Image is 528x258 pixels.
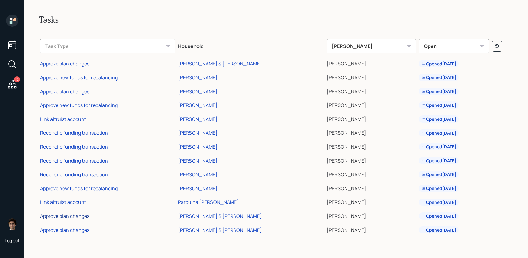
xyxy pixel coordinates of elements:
div: [PERSON_NAME] [327,39,416,53]
td: [PERSON_NAME] [325,111,418,125]
div: Approve new funds for rebalancing [40,74,118,81]
div: Opened [DATE] [421,199,456,205]
div: Opened [DATE] [421,74,456,81]
div: Reconcile funding transaction [40,129,108,136]
td: [PERSON_NAME] [325,153,418,167]
td: [PERSON_NAME] [325,139,418,153]
div: Link altruist account [40,199,86,205]
div: Open [419,39,489,53]
div: Reconcile funding transaction [40,171,108,178]
div: Opened [DATE] [421,116,456,122]
div: Opened [DATE] [421,130,456,136]
div: Reconcile funding transaction [40,143,108,150]
div: 12 [14,76,20,82]
td: [PERSON_NAME] [325,70,418,84]
td: [PERSON_NAME] [325,208,418,222]
div: [PERSON_NAME] & [PERSON_NAME] [178,213,262,219]
div: [PERSON_NAME] & [PERSON_NAME] [178,227,262,233]
div: [PERSON_NAME] [178,102,217,108]
div: [PERSON_NAME] [178,185,217,192]
td: [PERSON_NAME] [325,84,418,98]
div: Reconcile funding transaction [40,157,108,164]
div: Opened [DATE] [421,158,456,164]
td: [PERSON_NAME] [325,222,418,236]
td: [PERSON_NAME] [325,167,418,181]
td: [PERSON_NAME] [325,125,418,139]
div: Opened [DATE] [421,102,456,108]
div: [PERSON_NAME] [178,116,217,122]
div: Approve new funds for rebalancing [40,102,118,108]
div: Opened [DATE] [421,227,456,233]
div: [PERSON_NAME] [178,157,217,164]
div: [PERSON_NAME] [178,129,217,136]
td: [PERSON_NAME] [325,97,418,111]
div: Parquina [PERSON_NAME] [178,199,239,205]
th: Household [177,35,325,56]
div: [PERSON_NAME] [178,143,217,150]
h2: Tasks [39,15,513,25]
div: Link altruist account [40,116,86,122]
div: [PERSON_NAME] [178,88,217,95]
div: Opened [DATE] [421,213,456,219]
div: Opened [DATE] [421,185,456,191]
div: Approve new funds for rebalancing [40,185,118,192]
td: [PERSON_NAME] [325,56,418,70]
div: Opened [DATE] [421,61,456,67]
div: Task Type [40,39,175,53]
td: [PERSON_NAME] [325,181,418,194]
div: [PERSON_NAME] & [PERSON_NAME] [178,60,262,67]
div: Opened [DATE] [421,144,456,150]
div: Approve plan changes [40,227,89,233]
div: Approve plan changes [40,60,89,67]
img: harrison-schaefer-headshot-2.png [6,218,18,230]
div: [PERSON_NAME] [178,74,217,81]
div: Approve plan changes [40,88,89,95]
div: [PERSON_NAME] [178,171,217,178]
div: Log out [5,238,19,243]
div: Opened [DATE] [421,171,456,177]
div: Approve plan changes [40,213,89,219]
div: Opened [DATE] [421,88,456,95]
td: [PERSON_NAME] [325,194,418,208]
